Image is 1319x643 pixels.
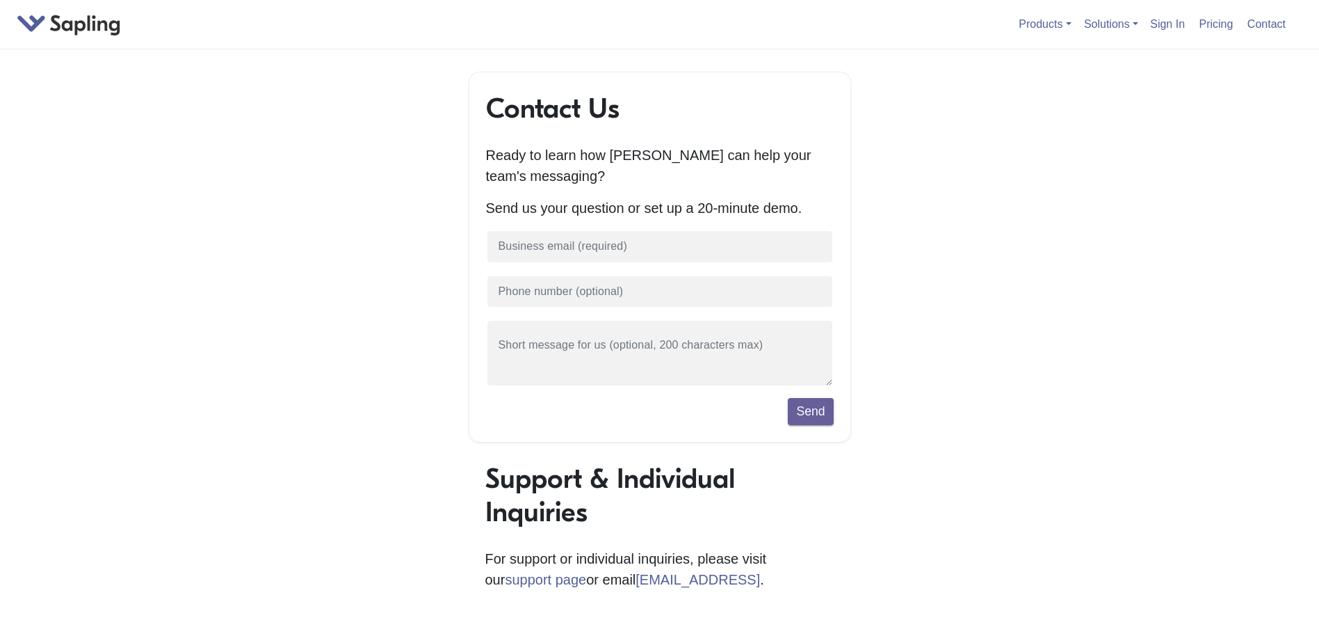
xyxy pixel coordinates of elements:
[485,548,834,590] p: For support or individual inquiries, please visit our or email .
[1194,13,1239,35] a: Pricing
[1084,18,1138,30] a: Solutions
[486,92,834,125] h1: Contact Us
[1019,18,1071,30] a: Products
[486,198,834,219] p: Send us your question or set up a 20-minute demo.
[486,230,834,264] input: Business email (required)
[486,145,834,186] p: Ready to learn how [PERSON_NAME] can help your team's messaging?
[486,275,834,309] input: Phone number (optional)
[1144,13,1190,35] a: Sign In
[788,398,833,424] button: Send
[636,572,760,587] a: [EMAIL_ADDRESS]
[505,572,586,587] a: support page
[1242,13,1291,35] a: Contact
[485,462,834,529] h1: Support & Individual Inquiries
